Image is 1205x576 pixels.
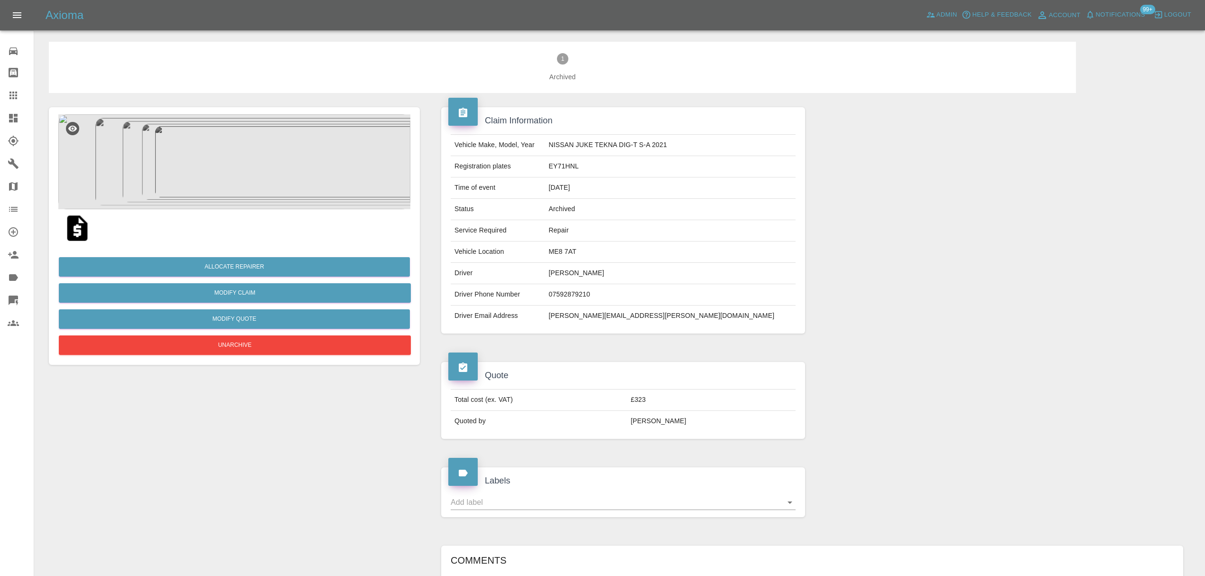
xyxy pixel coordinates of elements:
[448,474,798,487] h4: Labels
[451,390,627,411] td: Total cost (ex. VAT)
[545,135,796,156] td: NISSAN JUKE TEKNA DIG-T S-A 2021
[59,335,411,355] button: Unarchive
[545,177,796,199] td: [DATE]
[1140,5,1155,14] span: 99+
[545,199,796,220] td: Archived
[783,496,797,509] button: Open
[545,242,796,263] td: ME8 7AT
[451,495,781,510] input: Add label
[59,257,410,277] button: Allocate Repairer
[561,56,564,62] text: 1
[46,8,83,23] h5: Axioma
[545,263,796,284] td: [PERSON_NAME]
[451,553,1174,568] h6: Comments
[451,284,545,306] td: Driver Phone Number
[545,156,796,177] td: EY71HNL
[451,199,545,220] td: Status
[1151,8,1194,22] button: Logout
[545,306,796,326] td: [PERSON_NAME][EMAIL_ADDRESS][PERSON_NAME][DOMAIN_NAME]
[451,135,545,156] td: Vehicle Make, Model, Year
[627,390,796,411] td: £323
[448,114,798,127] h4: Claim Information
[448,369,798,382] h4: Quote
[59,283,411,303] a: Modify Claim
[1034,8,1083,23] a: Account
[451,220,545,242] td: Service Required
[59,309,410,329] button: Modify Quote
[451,177,545,199] td: Time of event
[924,8,960,22] a: Admin
[1083,8,1148,22] button: Notifications
[545,220,796,242] td: Repair
[545,284,796,306] td: 07592879210
[959,8,1034,22] button: Help & Feedback
[451,306,545,326] td: Driver Email Address
[451,263,545,284] td: Driver
[58,114,410,209] img: b6f8b157-8b67-40fb-b7c1-3844e7e68f72
[972,9,1031,20] span: Help & Feedback
[451,242,545,263] td: Vehicle Location
[627,411,796,432] td: [PERSON_NAME]
[1164,9,1191,20] span: Logout
[936,9,957,20] span: Admin
[62,213,93,243] img: qt_1Mj6CXA4aDea5wMjWD7Pm41R
[451,411,627,432] td: Quoted by
[6,4,28,27] button: Open drawer
[1096,9,1145,20] span: Notifications
[451,156,545,177] td: Registration plates
[64,72,1061,82] span: Archived
[1049,10,1081,21] span: Account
